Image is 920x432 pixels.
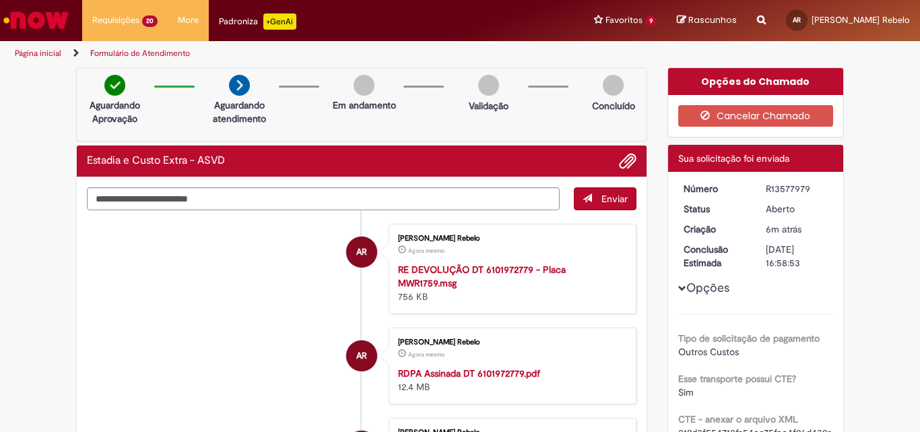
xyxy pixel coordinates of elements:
dt: Número [673,182,756,195]
span: AR [356,340,367,372]
div: 756 KB [398,263,622,303]
span: Enviar [601,193,628,205]
time: 29/09/2025 15:58:50 [766,223,801,235]
span: 6m atrás [766,223,801,235]
span: [PERSON_NAME] Rebelo [812,14,910,26]
b: Esse transporte possui CTE? [678,373,796,385]
a: RE DEVOLUÇÃO DT 6101972779 - Placa MWR1759.msg [398,264,566,289]
img: check-circle-green.png [104,75,125,96]
div: Padroniza [219,13,296,30]
ul: Trilhas de página [10,41,603,66]
button: Enviar [574,187,636,210]
a: Formulário de Atendimento [90,48,190,59]
p: Aguardando atendimento [207,98,272,125]
time: 29/09/2025 16:04:43 [408,247,445,255]
button: Adicionar anexos [619,152,636,170]
dt: Criação [673,222,756,236]
img: arrow-next.png [229,75,250,96]
span: Requisições [92,13,139,27]
div: [PERSON_NAME] Rebelo [398,338,622,346]
a: RDPA Assinada DT 6101972779.pdf [398,367,540,379]
a: Página inicial [15,48,61,59]
span: Agora mesmo [408,247,445,255]
div: Andreia Fraportti Rebelo [346,340,377,371]
span: 20 [142,16,158,27]
div: Aberto [766,202,828,216]
div: Andreia Fraportti Rebelo [346,237,377,268]
span: Sua solicitação foi enviada [678,152,789,164]
div: Opções do Chamado [668,68,844,95]
dt: Status [673,202,756,216]
span: More [178,13,199,27]
span: 9 [645,16,657,27]
span: Rascunhos [688,13,737,26]
p: +GenAi [263,13,296,30]
p: Em andamento [333,98,396,112]
div: [DATE] 16:58:53 [766,243,828,270]
img: img-circle-grey.png [478,75,499,96]
span: AR [356,236,367,268]
time: 29/09/2025 16:04:42 [408,350,445,359]
p: Concluído [592,99,635,113]
div: [PERSON_NAME] Rebelo [398,235,622,243]
p: Aguardando Aprovação [82,98,147,125]
div: 29/09/2025 15:58:50 [766,222,828,236]
span: Outros Custos [678,346,739,358]
span: Sim [678,386,694,398]
dt: Conclusão Estimada [673,243,756,270]
img: img-circle-grey.png [354,75,374,96]
h2: Estadia e Custo Extra - ASVD Histórico de tíquete [87,155,225,167]
div: R13577979 [766,182,828,195]
img: img-circle-grey.png [603,75,624,96]
a: Rascunhos [677,14,737,27]
span: AR [793,16,801,24]
img: ServiceNow [1,7,71,34]
b: CTE - anexar o arquivo XML [678,413,798,425]
b: Tipo de solicitação de pagamento [678,332,820,344]
p: Validação [469,99,508,113]
button: Cancelar Chamado [678,105,834,127]
span: Agora mesmo [408,350,445,359]
textarea: Digite sua mensagem aqui... [87,187,560,210]
div: 12.4 MB [398,367,622,394]
span: Favoritos [605,13,643,27]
